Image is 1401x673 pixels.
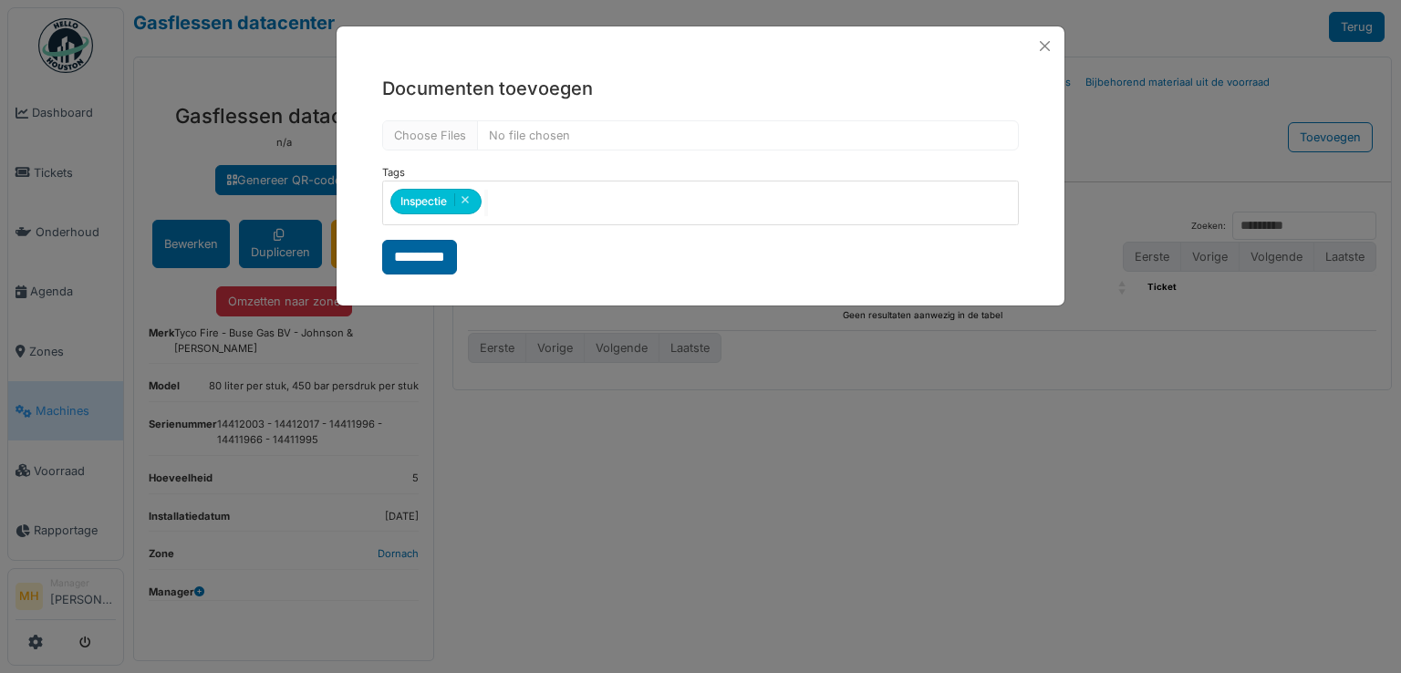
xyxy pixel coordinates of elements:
[382,75,1019,102] h5: Documenten toevoegen
[1033,34,1057,58] button: Close
[382,165,405,181] label: Tags
[484,190,488,216] input: null
[390,189,482,214] div: Inspectie
[454,193,475,206] button: Remove item: '14'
